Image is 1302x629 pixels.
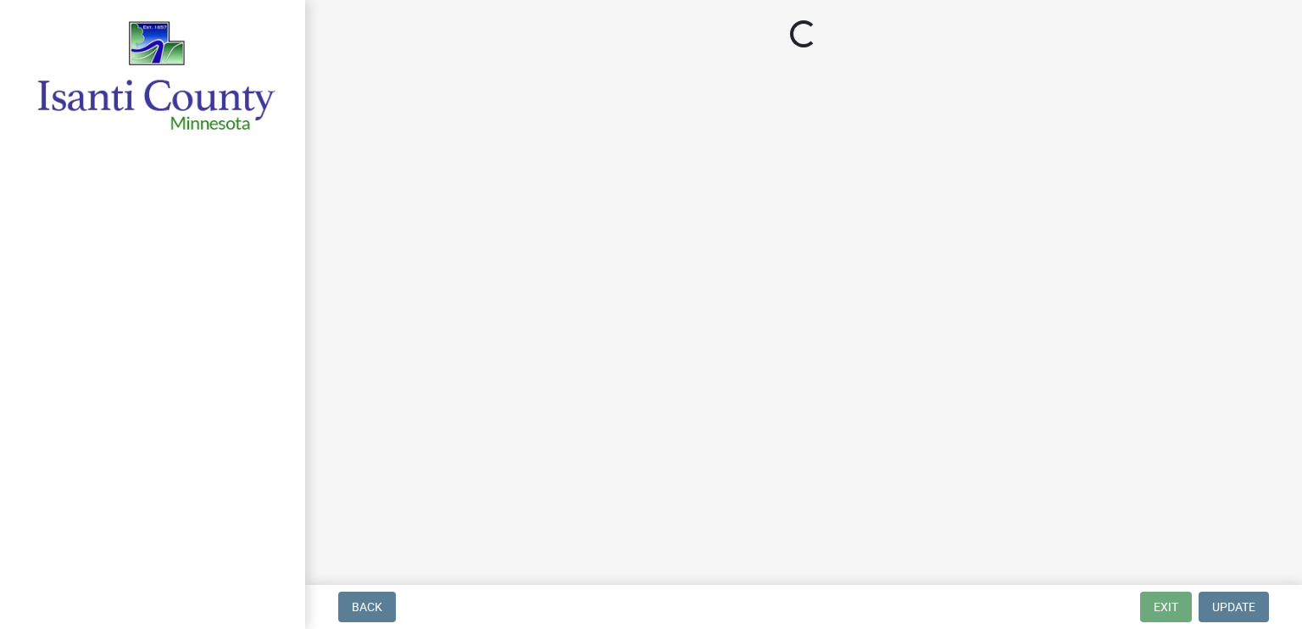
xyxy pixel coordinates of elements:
[1212,600,1255,614] span: Update
[352,600,382,614] span: Back
[338,592,396,622] button: Back
[1140,592,1192,622] button: Exit
[34,18,278,134] img: Isanti County, Minnesota
[1199,592,1269,622] button: Update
